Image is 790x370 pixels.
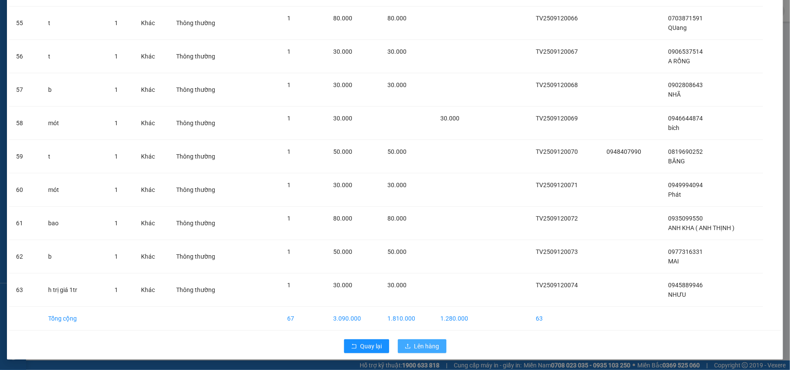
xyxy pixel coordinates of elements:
[134,240,169,273] td: Khác
[115,253,118,260] span: 1
[115,153,118,160] span: 1
[288,81,291,88] span: 1
[669,258,679,265] span: MAI
[669,291,686,298] span: NHƯU
[9,273,41,307] td: 63
[669,248,703,255] span: 0977316331
[344,339,389,353] button: rollbackQuay lại
[169,107,236,140] td: Thông thường
[669,48,703,55] span: 0906537514
[134,140,169,173] td: Khác
[115,86,118,93] span: 1
[387,282,406,289] span: 30.000
[333,115,352,122] span: 30.000
[134,40,169,73] td: Khác
[41,273,108,307] td: h trị giá 1tr
[536,215,578,222] span: TV2509120072
[9,73,41,107] td: 57
[169,273,236,307] td: Thông thường
[41,40,108,73] td: t
[115,220,118,227] span: 1
[41,140,108,173] td: t
[669,182,703,188] span: 0949994094
[351,343,357,350] span: rollback
[536,115,578,122] span: TV2509120069
[669,24,687,31] span: QUang
[288,215,291,222] span: 1
[9,240,41,273] td: 62
[398,339,446,353] button: uploadLên hàng
[115,286,118,293] span: 1
[41,107,108,140] td: mót
[9,173,41,207] td: 60
[169,207,236,240] td: Thông thường
[669,91,681,98] span: NHÃ
[81,32,363,43] li: Hotline: 02839552959
[288,48,291,55] span: 1
[326,307,381,331] td: 3.090.000
[333,215,352,222] span: 80.000
[433,307,486,331] td: 1.280.000
[333,282,352,289] span: 30.000
[387,15,406,22] span: 80.000
[115,53,118,60] span: 1
[669,215,703,222] span: 0935099550
[9,40,41,73] td: 56
[134,173,169,207] td: Khác
[9,207,41,240] td: 61
[669,15,703,22] span: 0703871591
[41,240,108,273] td: b
[669,191,682,198] span: Phát
[333,81,352,88] span: 30.000
[669,158,685,165] span: BĂNG
[361,341,382,351] span: Quay lại
[380,307,433,331] td: 1.810.000
[333,248,352,255] span: 50.000
[115,120,118,127] span: 1
[169,6,236,40] td: Thông thường
[536,282,578,289] span: TV2509120074
[11,11,54,54] img: logo.jpg
[414,341,439,351] span: Lên hàng
[333,148,352,155] span: 50.000
[169,73,236,107] td: Thông thường
[288,248,291,255] span: 1
[134,73,169,107] td: Khác
[536,81,578,88] span: TV2509120068
[134,273,169,307] td: Khác
[9,6,41,40] td: 55
[169,173,236,207] td: Thông thường
[333,15,352,22] span: 80.000
[41,307,108,331] td: Tổng cộng
[536,15,578,22] span: TV2509120066
[669,148,703,155] span: 0819690252
[169,240,236,273] td: Thông thường
[669,115,703,122] span: 0946644874
[536,148,578,155] span: TV2509120070
[387,248,406,255] span: 50.000
[536,48,578,55] span: TV2509120067
[288,148,291,155] span: 1
[281,307,326,331] td: 67
[41,6,108,40] td: t
[669,81,703,88] span: 0902808643
[669,124,680,131] span: bích
[9,140,41,173] td: 59
[288,182,291,188] span: 1
[81,21,363,32] li: 26 Phó Cơ Điều, Phường 12
[536,182,578,188] span: TV2509120071
[134,107,169,140] td: Khác
[387,148,406,155] span: 50.000
[134,6,169,40] td: Khác
[288,282,291,289] span: 1
[115,19,118,26] span: 1
[387,182,406,188] span: 30.000
[440,115,459,122] span: 30.000
[387,48,406,55] span: 30.000
[115,186,118,193] span: 1
[405,343,411,350] span: upload
[606,148,641,155] span: 0948407990
[288,115,291,122] span: 1
[134,207,169,240] td: Khác
[333,48,352,55] span: 30.000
